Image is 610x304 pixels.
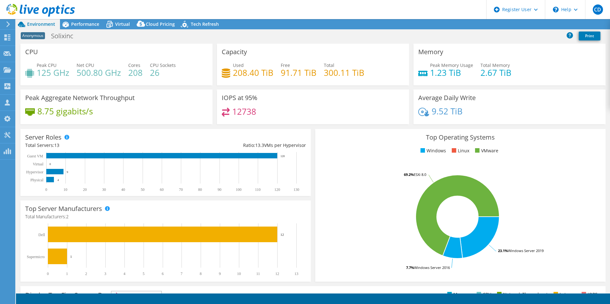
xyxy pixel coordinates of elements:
text: Dell [38,233,45,237]
span: Virtual [115,21,130,27]
text: 130 [294,187,299,192]
text: 40 [121,187,125,192]
text: 10 [237,271,241,276]
text: 13 [294,271,298,276]
span: CPU Sockets [150,62,176,68]
h3: Top Operating Systems [320,134,601,141]
text: 8 [200,271,202,276]
text: 30 [102,187,106,192]
div: Ratio: VMs per Hypervisor [166,142,306,149]
span: CD [593,4,603,15]
li: VMware [473,147,498,154]
text: 110 [255,187,261,192]
text: Physical [30,178,43,182]
text: 80 [198,187,202,192]
tspan: 7.7% [406,265,414,270]
h4: 12738 [232,108,256,115]
div: Total Servers: [25,142,166,149]
span: Total [324,62,334,68]
h4: 91.71 TiB [281,69,316,76]
text: 9 [67,170,68,174]
text: 0 [47,271,49,276]
li: Latency [552,291,576,298]
text: 0 [45,187,47,192]
text: 9 [219,271,221,276]
text: 90 [218,187,221,192]
h4: 1.23 TiB [430,69,473,76]
text: 3 [104,271,106,276]
h3: Capacity [222,48,247,55]
span: Cloud Pricing [146,21,175,27]
text: 2 [85,271,87,276]
span: IOPS [111,291,161,299]
li: Memory [446,291,471,298]
svg: \n [553,7,559,12]
text: 60 [160,187,164,192]
text: 4 [57,178,59,182]
span: Performance [71,21,99,27]
text: 7 [181,271,182,276]
span: Used [233,62,244,68]
text: Hypervisor [26,170,43,174]
h4: 208.40 TiB [233,69,273,76]
text: 120 [280,155,285,158]
h4: 2.67 TiB [480,69,511,76]
text: 1 [66,271,68,276]
text: 50 [141,187,145,192]
h4: 26 [150,69,176,76]
h3: Memory [418,48,443,55]
text: 12 [275,271,279,276]
span: Tech Refresh [191,21,219,27]
tspan: ESXi 8.0 [414,172,426,177]
h4: 125 GHz [37,69,69,76]
h3: IOPS at 95% [222,94,257,101]
tspan: 69.2% [404,172,414,177]
h3: Server Roles [25,134,62,141]
span: 13 [54,142,59,148]
h4: 8.75 gigabits/s [37,108,93,115]
tspan: Windows Server 2019 [508,248,544,253]
h4: Total Manufacturers: [25,213,306,220]
span: Anonymous [21,32,45,39]
h4: 9.52 TiB [432,108,463,115]
text: 12 [280,233,284,236]
li: Linux [450,147,469,154]
text: 4 [123,271,125,276]
text: 1 [70,255,72,258]
span: 2 [66,214,69,220]
span: Environment [27,21,55,27]
span: 13.3 [255,142,264,148]
text: 20 [83,187,87,192]
span: Free [281,62,290,68]
tspan: 23.1% [498,248,508,253]
span: Cores [128,62,140,68]
text: Virtual [33,162,44,166]
h4: 208 [128,69,143,76]
li: IOPS [580,291,598,298]
span: Net CPU [77,62,94,68]
h3: Average Daily Write [418,94,476,101]
text: Guest VM [27,154,43,158]
text: 11 [256,271,260,276]
li: CPU [475,291,491,298]
h4: 300.11 TiB [324,69,364,76]
h3: Peak Aggregate Network Throughput [25,94,135,101]
h1: Solixinc [48,33,83,40]
li: Windows [419,147,446,154]
text: 70 [179,187,183,192]
text: 10 [63,187,67,192]
text: 100 [236,187,242,192]
tspan: Windows Server 2016 [414,265,450,270]
span: Peak Memory Usage [430,62,473,68]
text: 6 [162,271,164,276]
h4: 500.80 GHz [77,69,121,76]
span: Total Memory [480,62,510,68]
li: Network Throughput [495,291,548,298]
h3: Top Server Manufacturers [25,205,102,212]
text: 5 [143,271,145,276]
span: Peak CPU [37,62,56,68]
text: Supermicro [27,255,45,259]
h3: CPU [25,48,38,55]
text: 0 [49,163,51,166]
text: 120 [274,187,280,192]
